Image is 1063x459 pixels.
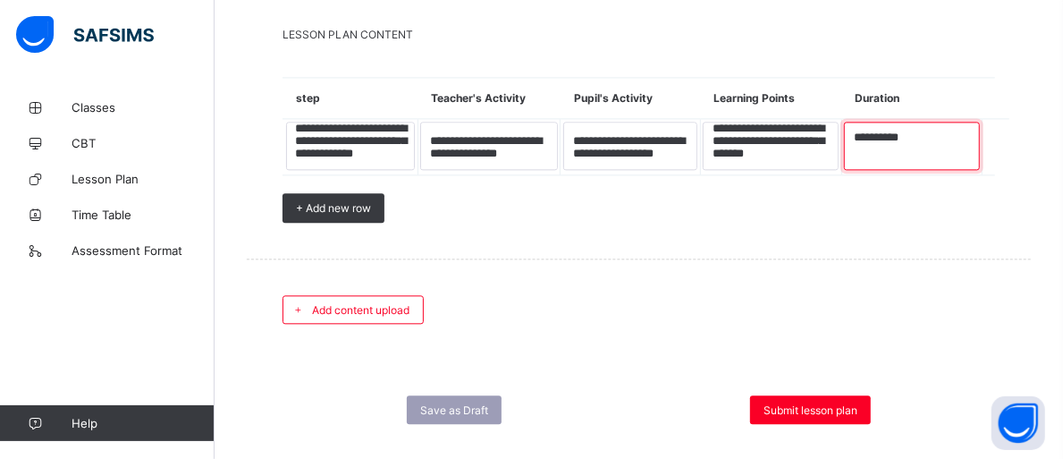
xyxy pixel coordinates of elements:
[312,303,409,317] span: Add content upload
[991,396,1045,450] button: Open asap
[72,416,214,430] span: Help
[418,78,561,119] th: Teacher's Activity
[561,78,700,119] th: Pupil's Activity
[72,243,215,258] span: Assessment Format
[283,28,995,41] span: LESSON PLAN CONTENT
[72,208,215,222] span: Time Table
[72,100,215,115] span: Classes
[764,404,857,417] span: Submit lesson plan
[72,136,215,150] span: CBT
[841,78,983,119] th: Duration
[16,16,154,54] img: safsims
[420,404,488,417] span: Save as Draft
[72,172,215,186] span: Lesson Plan
[296,201,371,215] span: + Add new row
[283,78,418,119] th: step
[700,78,841,119] th: Learning Points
